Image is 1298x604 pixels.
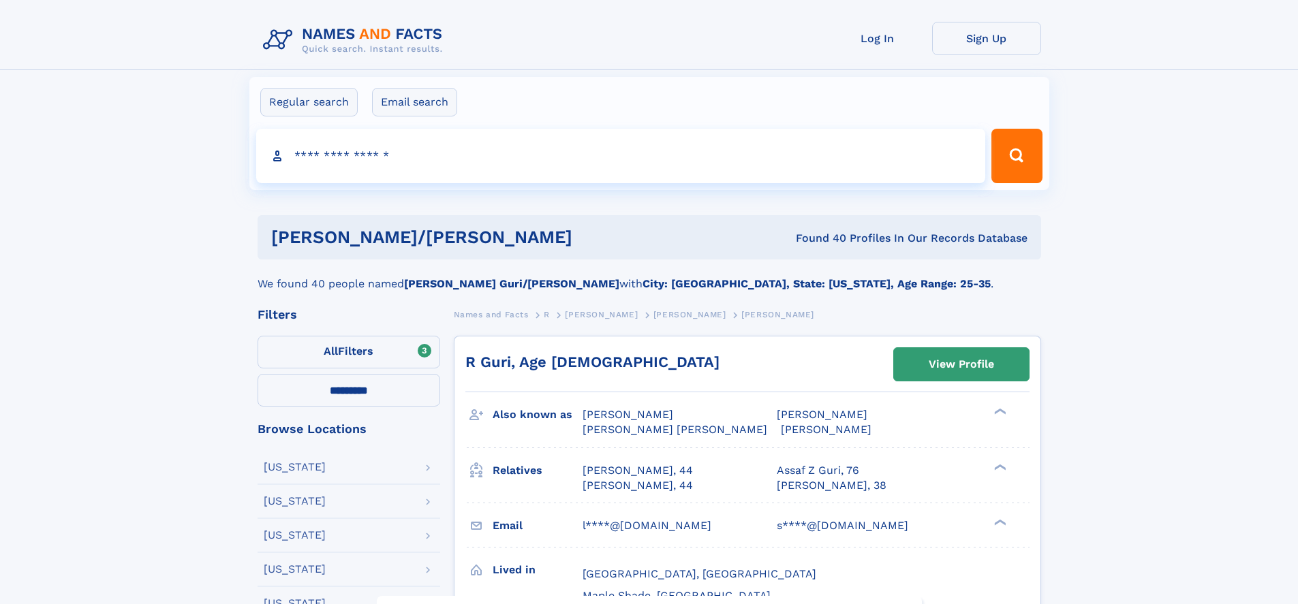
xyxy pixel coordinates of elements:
a: Log In [823,22,932,55]
div: [US_STATE] [264,530,326,541]
h3: Lived in [493,558,583,582]
div: [US_STATE] [264,462,326,473]
label: Email search [372,88,457,116]
div: We found 40 people named with . [258,259,1041,292]
span: [PERSON_NAME] [PERSON_NAME] [583,423,767,436]
div: Found 40 Profiles In Our Records Database [684,231,1027,246]
label: Filters [258,336,440,368]
a: Assaf Z Guri, 76 [777,463,859,478]
div: ❯ [991,518,1007,526]
h1: [PERSON_NAME]/[PERSON_NAME] [271,229,684,246]
div: ❯ [991,407,1007,416]
h3: Relatives [493,459,583,482]
a: Sign Up [932,22,1041,55]
span: [PERSON_NAME] [781,423,871,436]
button: Search Button [991,129,1042,183]
span: R [544,310,550,319]
span: [GEOGRAPHIC_DATA], [GEOGRAPHIC_DATA] [583,567,816,580]
div: Browse Locations [258,423,440,435]
a: [PERSON_NAME], 44 [583,463,693,478]
span: [PERSON_NAME] [565,310,638,319]
span: All [324,345,338,357]
label: Regular search [260,88,358,116]
img: Logo Names and Facts [258,22,454,59]
a: [PERSON_NAME], 38 [777,478,886,493]
span: [PERSON_NAME] [777,408,867,421]
div: View Profile [929,349,994,380]
a: [PERSON_NAME] [565,306,638,323]
h3: Email [493,514,583,537]
div: ❯ [991,462,1007,471]
b: [PERSON_NAME] Guri/[PERSON_NAME] [404,277,619,290]
a: [PERSON_NAME], 44 [583,478,693,493]
b: City: [GEOGRAPHIC_DATA], State: [US_STATE], Age Range: 25-35 [643,277,991,290]
a: Names and Facts [454,306,529,323]
a: R [544,306,550,323]
span: Maple Shade, [GEOGRAPHIC_DATA] [583,589,771,602]
span: [PERSON_NAME] [653,310,726,319]
div: [US_STATE] [264,564,326,575]
span: [PERSON_NAME] [741,310,814,319]
h3: Also known as [493,403,583,426]
a: View Profile [894,348,1029,381]
a: [PERSON_NAME] [653,306,726,323]
input: search input [256,129,986,183]
div: Filters [258,308,440,321]
a: R Guri, Age [DEMOGRAPHIC_DATA] [465,353,720,370]
div: [US_STATE] [264,496,326,507]
span: [PERSON_NAME] [583,408,673,421]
